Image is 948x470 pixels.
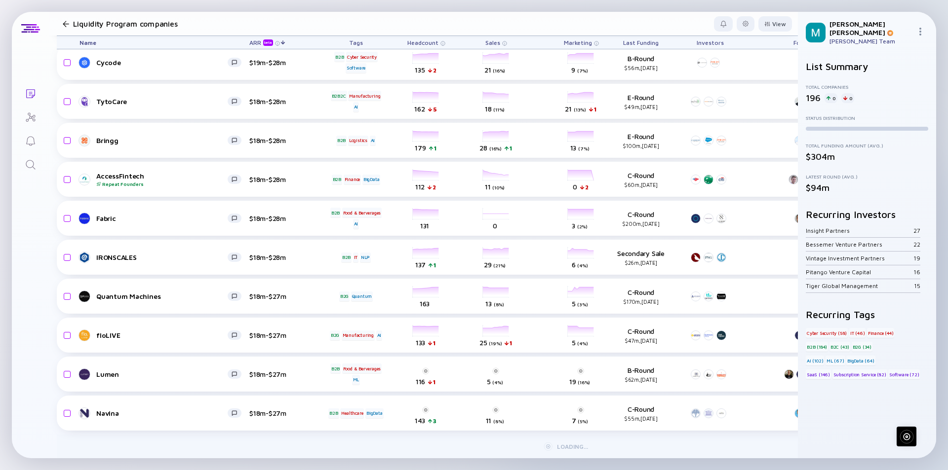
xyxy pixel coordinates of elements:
[913,241,920,248] div: 22
[370,136,376,145] div: AI
[79,135,249,146] a: Bringg
[351,291,373,301] div: Quantum
[609,132,673,149] div: E-Round
[263,39,273,46] div: beta
[806,241,913,248] div: Bessemer Venture Partners
[806,151,928,162] div: $304m
[609,249,673,266] div: Secondary Sale
[12,105,49,128] a: Investor Map
[344,175,361,184] div: Finance
[841,93,854,103] div: 0
[806,282,914,289] div: Tiger Global Management
[913,227,920,234] div: 27
[79,407,249,419] a: Navina
[73,19,178,28] h1: Liquidity Program companies
[826,356,845,365] div: ML (67)
[79,172,249,187] a: AccessFintechRepeat Founders
[829,342,850,352] div: B2C (43)
[249,214,314,222] div: $18m-$28m
[609,65,673,71] div: $56m, [DATE]
[342,208,382,217] div: Food & Berverages
[609,171,673,188] div: C-Round
[96,172,228,187] div: AccessFintech
[96,370,228,378] div: Lumen
[79,329,249,341] a: floLIVE
[96,136,228,145] div: Bringg
[609,376,673,383] div: $62m, [DATE]
[829,20,912,36] div: [PERSON_NAME] [PERSON_NAME]
[888,369,920,379] div: Software (72)
[96,331,228,339] div: floLIVE
[96,97,228,106] div: TytoCare
[334,52,345,62] div: B2B
[609,259,673,266] div: $26m, [DATE]
[829,37,912,45] div: [PERSON_NAME] Team
[832,369,887,379] div: Subscription Service (82)
[353,253,359,262] div: IT
[348,91,381,101] div: Manufacturing
[806,84,928,90] div: Total Companies
[328,408,339,418] div: B2B
[758,16,792,32] button: View
[341,253,352,262] div: B2B
[12,128,49,152] a: Reminders
[623,39,659,46] span: Last Funding
[96,58,228,67] div: Cycode
[609,327,673,344] div: C-Round
[777,36,836,49] div: Founders
[688,36,732,49] div: Investors
[913,254,920,262] div: 19
[352,375,360,385] div: ML
[72,36,249,49] div: Name
[485,39,500,46] span: Sales
[249,409,314,417] div: $18m-$27m
[806,309,928,320] h2: Recurring Tags
[609,54,673,71] div: B-Round
[542,440,554,452] img: Loading
[609,104,673,110] div: $49m, [DATE]
[825,93,837,103] div: 0
[806,61,928,72] h2: List Summary
[806,328,848,338] div: Cyber Security (58)
[609,405,673,422] div: C-Round
[342,330,375,340] div: Manufacturing
[353,102,359,112] div: AI
[340,408,364,418] div: Healthcare
[609,210,673,227] div: C-Round
[609,366,673,383] div: B-Round
[330,330,340,340] div: B2G
[867,328,895,338] div: Finance (44)
[249,331,314,339] div: $18m-$27m
[96,214,228,222] div: Fabric
[806,174,928,180] div: Latest Round (Avg.)
[96,292,228,300] div: Quantum Machines
[365,408,384,418] div: BigData
[806,143,928,148] div: Total Funding Amount (Avg.)
[328,36,384,49] div: Tags
[79,252,249,263] a: IRONSCALES
[12,81,49,105] a: Lists
[914,282,920,289] div: 15
[79,368,249,380] a: Lumen
[332,175,342,184] div: B2B
[336,136,347,145] div: B2B
[609,93,673,110] div: E-Round
[353,219,359,229] div: AI
[96,253,228,261] div: IRONSCALES
[79,213,249,224] a: Fabric
[339,291,350,301] div: B2G
[852,342,872,352] div: B2G (34)
[806,182,928,193] div: $94m
[362,175,381,184] div: BigData
[331,91,347,101] div: B2B2C
[609,415,673,422] div: $55m, [DATE]
[249,58,314,67] div: $19m-$28m
[96,409,228,417] div: Navina
[849,328,866,338] div: IT (46)
[346,52,378,62] div: Cyber Security
[249,175,314,183] div: $18m-$28m
[806,356,824,365] div: AI (102)
[330,208,341,217] div: B2B
[806,209,928,220] h2: Recurring Investors
[806,268,913,276] div: Pitango Venture Capital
